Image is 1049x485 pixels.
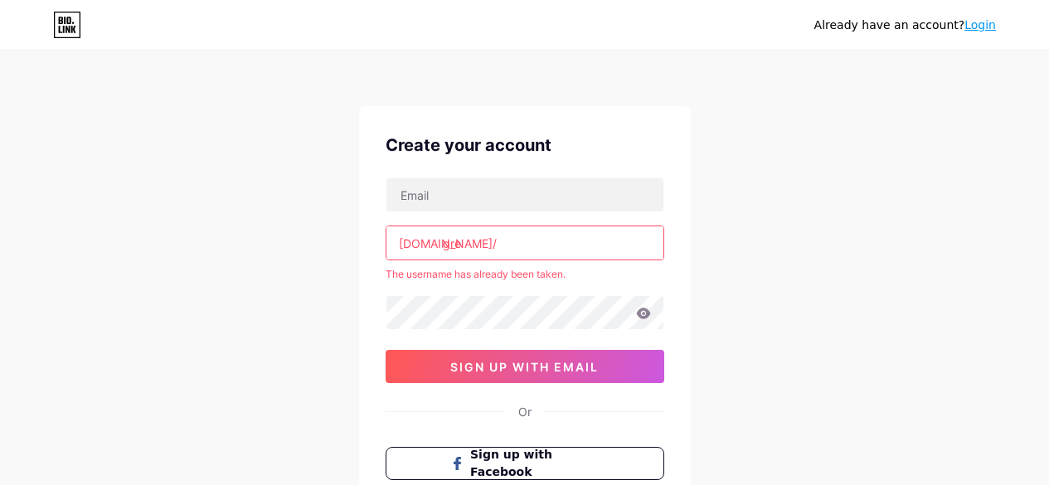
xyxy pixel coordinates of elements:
input: Email [386,178,663,211]
span: sign up with email [450,360,599,374]
button: sign up with email [386,350,664,383]
a: Login [964,18,996,32]
div: Already have an account? [814,17,996,34]
input: username [386,226,663,259]
div: [DOMAIN_NAME]/ [399,235,497,252]
div: Create your account [386,133,664,158]
div: Or [518,403,532,420]
button: Sign up with Facebook [386,447,664,480]
span: Sign up with Facebook [470,446,599,481]
div: The username has already been taken. [386,267,664,282]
